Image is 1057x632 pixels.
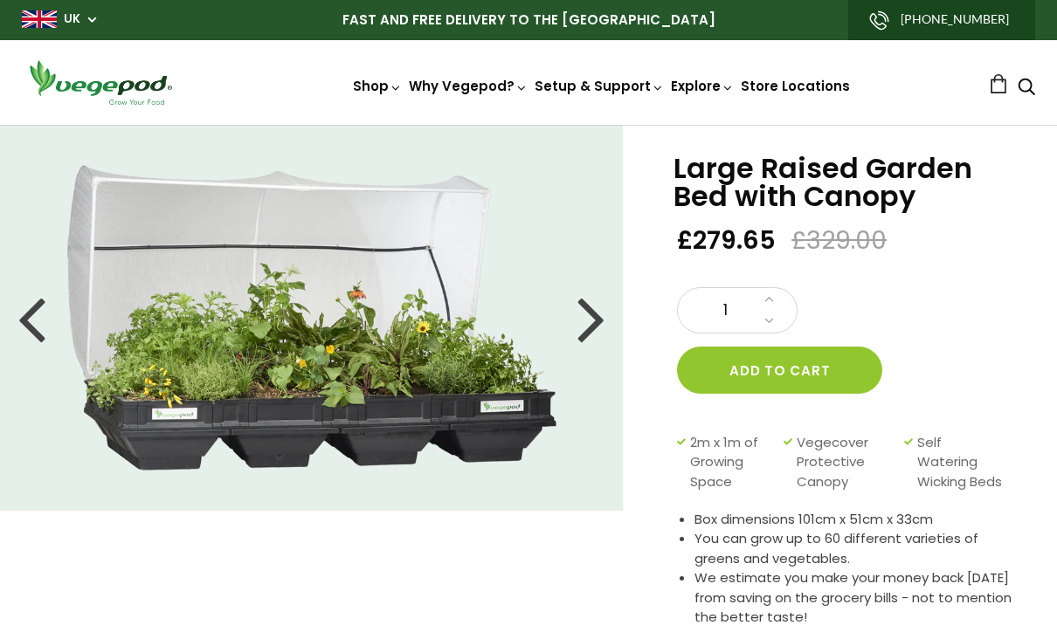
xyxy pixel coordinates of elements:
span: Self Watering Wicking Beds [917,433,1005,492]
span: 2m x 1m of Growing Space [690,433,775,492]
a: Setup & Support [535,77,664,95]
span: £329.00 [791,224,887,257]
a: Search [1018,79,1035,98]
img: gb_large.png [22,10,57,28]
a: Store Locations [741,77,850,95]
a: Shop [353,77,402,95]
button: Add to cart [677,347,882,394]
a: Decrease quantity by 1 [759,310,779,333]
a: Why Vegepod? [409,77,528,95]
li: We estimate you make your money back [DATE] from saving on the grocery bills - not to mention the... [694,568,1013,628]
a: Explore [671,77,734,95]
span: 1 [695,299,755,322]
a: UK [64,10,80,28]
img: Vegepod [22,58,179,107]
li: Box dimensions 101cm x 51cm x 33cm [694,510,1013,530]
a: Increase quantity by 1 [759,288,779,311]
li: You can grow up to 60 different varieties of greens and vegetables. [694,529,1013,568]
h1: Large Raised Garden Bed with Canopy [674,155,1013,210]
span: Vegecover Protective Canopy [797,433,895,492]
img: Large Raised Garden Bed with Canopy [67,165,556,471]
span: £279.65 [677,224,776,257]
